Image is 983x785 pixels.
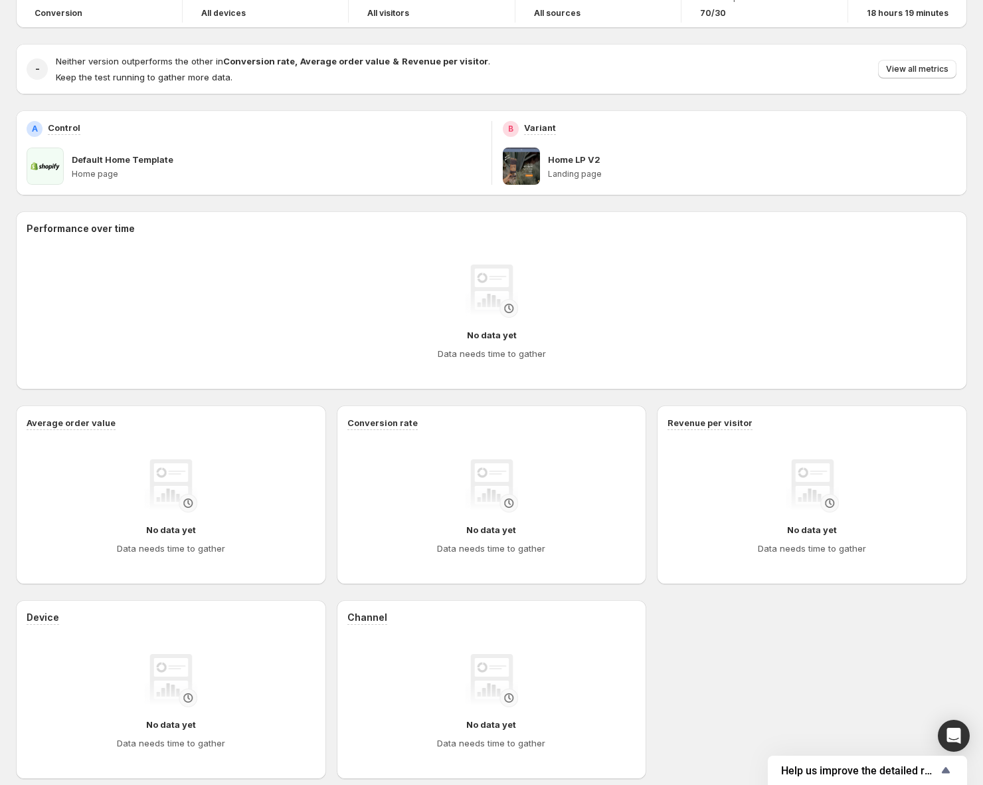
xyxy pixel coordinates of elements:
[300,56,390,66] strong: Average order value
[867,8,948,19] span: 18 hours 19 minutes
[467,328,517,342] h4: No data yet
[146,523,196,536] h4: No data yet
[35,62,40,76] h2: -
[668,416,753,429] h3: Revenue per visitor
[466,523,516,536] h4: No data yet
[72,153,173,166] p: Default Home Template
[437,542,545,555] h4: Data needs time to gather
[402,56,488,66] strong: Revenue per visitor
[878,60,956,78] button: View all metrics
[27,222,956,235] h2: Performance over time
[524,121,556,134] p: Variant
[27,416,116,429] h3: Average order value
[781,762,954,778] button: Show survey - Help us improve the detailed report for A/B campaigns
[35,8,82,19] span: Conversion
[548,153,600,166] p: Home LP V2
[347,416,418,429] h3: Conversion rate
[886,64,948,74] span: View all metrics
[700,8,726,19] span: 70/30
[787,523,837,536] h4: No data yet
[465,265,518,318] img: No data yet
[56,72,232,82] span: Keep the test running to gather more data.
[938,720,970,752] div: Open Intercom Messenger
[56,56,490,66] span: Neither version outperforms the other in .
[437,736,545,750] h4: Data needs time to gather
[786,459,839,512] img: No data yet
[548,169,957,179] p: Landing page
[347,611,387,624] h3: Channel
[32,124,38,134] h2: A
[534,8,581,19] h4: All sources
[466,718,516,731] h4: No data yet
[295,56,298,66] strong: ,
[27,148,64,185] img: Default Home Template
[117,542,225,555] h4: Data needs time to gather
[223,56,295,66] strong: Conversion rate
[465,654,518,707] img: No data yet
[465,459,518,512] img: No data yet
[117,736,225,750] h4: Data needs time to gather
[503,148,540,185] img: Home LP V2
[72,169,481,179] p: Home page
[144,654,197,707] img: No data yet
[367,8,409,19] h4: All visitors
[201,8,246,19] h4: All devices
[146,718,196,731] h4: No data yet
[508,124,513,134] h2: B
[758,542,866,555] h4: Data needs time to gather
[144,459,197,512] img: No data yet
[27,611,59,624] h3: Device
[781,764,938,777] span: Help us improve the detailed report for A/B campaigns
[48,121,80,134] p: Control
[438,347,546,360] h4: Data needs time to gather
[393,56,399,66] strong: &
